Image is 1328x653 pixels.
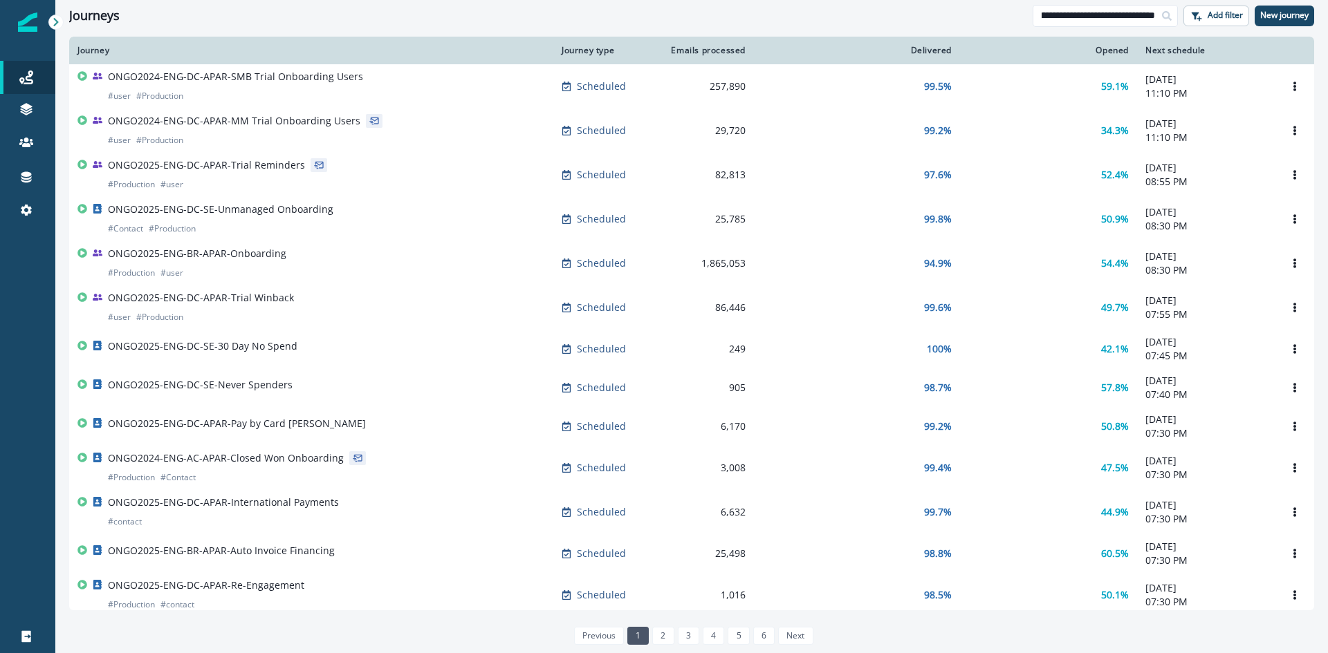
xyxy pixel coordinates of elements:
a: Page 4 [703,627,724,645]
div: 1,865,053 [665,256,746,270]
a: ONGO2025-ENG-DC-SE-Never SpendersScheduled90598.7%57.8%[DATE]07:40 PMOptions [69,368,1314,407]
a: ONGO2025-ENG-DC-SE-Unmanaged Onboarding#Contact#ProductionScheduled25,78599.8%50.9%[DATE]08:30 PM... [69,197,1314,241]
p: # Production [108,598,155,612]
p: [DATE] [1145,335,1267,349]
p: [DATE] [1145,161,1267,175]
button: Options [1284,543,1306,564]
a: ONGO2025-ENG-DC-SE-30 Day No SpendScheduled249100%42.1%[DATE]07:45 PMOptions [69,330,1314,368]
button: Options [1284,416,1306,437]
p: 11:10 PM [1145,86,1267,100]
p: 98.8% [924,547,952,560]
p: 50.9% [1101,212,1129,226]
p: # user [160,266,183,280]
button: Options [1284,164,1306,185]
div: Journey [77,45,545,56]
p: [DATE] [1145,540,1267,553]
p: Scheduled [577,79,626,93]
p: 07:30 PM [1145,512,1267,526]
a: ONGO2024-ENG-DC-APAR-MM Trial Onboarding Users#user#ProductionScheduled29,72099.2%34.3%[DATE]11:1... [69,108,1314,153]
a: Page 1 is your current page [627,627,649,645]
a: ONGO2025-ENG-DC-APAR-Trial Reminders#Production#userScheduled82,81397.6%52.4%[DATE]08:55 PMOptions [69,153,1314,197]
p: # Production [136,310,183,324]
p: 99.6% [924,301,952,314]
p: 100% [927,342,952,356]
p: 49.7% [1101,301,1129,314]
a: ONGO2025-ENG-DC-APAR-Re-Engagement#Production#contactScheduled1,01698.5%50.1%[DATE]07:30 PMOptions [69,573,1314,617]
p: [DATE] [1145,498,1267,512]
div: 6,170 [665,419,746,433]
p: # Contact [160,471,196,484]
button: New journey [1255,6,1314,26]
a: ONGO2025-ENG-DC-APAR-Trial Winback#user#ProductionScheduled86,44699.6%49.7%[DATE]07:55 PMOptions [69,285,1314,330]
p: ONGO2025-ENG-DC-APAR-Pay by Card [PERSON_NAME] [108,417,366,430]
a: Next page [778,627,813,645]
p: 94.9% [924,256,952,270]
div: 82,813 [665,168,746,182]
a: ONGO2025-ENG-DC-APAR-International Payments#contactScheduled6,63299.7%44.9%[DATE]07:30 PMOptions [69,490,1314,534]
h1: Journeys [69,8,120,23]
div: 6,632 [665,505,746,519]
p: 07:30 PM [1145,553,1267,567]
button: Options [1284,120,1306,141]
button: Options [1284,457,1306,478]
div: Next schedule [1145,45,1267,56]
p: # user [108,89,131,103]
p: 07:40 PM [1145,388,1267,401]
p: [DATE] [1145,454,1267,468]
p: [DATE] [1145,205,1267,219]
p: [DATE] [1145,413,1267,426]
p: ONGO2025-ENG-DC-SE-30 Day No Spend [108,339,297,353]
div: 86,446 [665,301,746,314]
div: Delivered [762,45,952,56]
div: 25,498 [665,547,746,560]
a: Page 3 [678,627,699,645]
p: ONGO2025-ENG-BR-APAR-Auto Invoice Financing [108,544,335,558]
div: 1,016 [665,588,746,602]
p: 07:30 PM [1145,468,1267,482]
p: # Production [136,89,183,103]
p: 42.1% [1101,342,1129,356]
button: Options [1284,377,1306,398]
p: 59.1% [1101,79,1129,93]
p: ONGO2025-ENG-DC-APAR-Re-Engagement [108,578,304,592]
p: # contact [108,515,142,529]
p: [DATE] [1145,294,1267,307]
a: Page 6 [753,627,775,645]
p: 98.7% [924,381,952,395]
p: Scheduled [577,342,626,356]
p: [DATE] [1145,374,1267,388]
p: 60.5% [1101,547,1129,560]
p: # user [108,310,131,324]
p: 34.3% [1101,124,1129,138]
a: Page 5 [728,627,749,645]
p: 99.5% [924,79,952,93]
div: 3,008 [665,461,746,475]
p: ONGO2024-ENG-DC-APAR-MM Trial Onboarding Users [108,114,360,128]
p: 98.5% [924,588,952,602]
p: Add filter [1208,10,1243,20]
p: 97.6% [924,168,952,182]
p: ONGO2024-ENG-DC-APAR-SMB Trial Onboarding Users [108,70,363,84]
a: ONGO2025-ENG-DC-APAR-Pay by Card [PERSON_NAME]Scheduled6,17099.2%50.8%[DATE]07:30 PMOptions [69,407,1314,446]
p: [DATE] [1145,117,1267,131]
p: # user [160,178,183,191]
button: Options [1284,502,1306,522]
p: 44.9% [1101,505,1129,519]
p: # Production [149,222,196,236]
p: Scheduled [577,505,626,519]
p: 99.8% [924,212,952,226]
p: 52.4% [1101,168,1129,182]
div: Opened [968,45,1129,56]
p: [DATE] [1145,581,1267,595]
p: # Production [108,266,155,280]
p: 99.2% [924,124,952,138]
a: ONGO2025-ENG-BR-APAR-Auto Invoice FinancingScheduled25,49898.8%60.5%[DATE]07:30 PMOptions [69,534,1314,573]
button: Options [1284,297,1306,318]
p: 99.7% [924,505,952,519]
button: Options [1284,339,1306,359]
p: Scheduled [577,461,626,475]
button: Add filter [1183,6,1249,26]
div: Emails processed [665,45,746,56]
div: 25,785 [665,212,746,226]
p: [DATE] [1145,249,1267,263]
